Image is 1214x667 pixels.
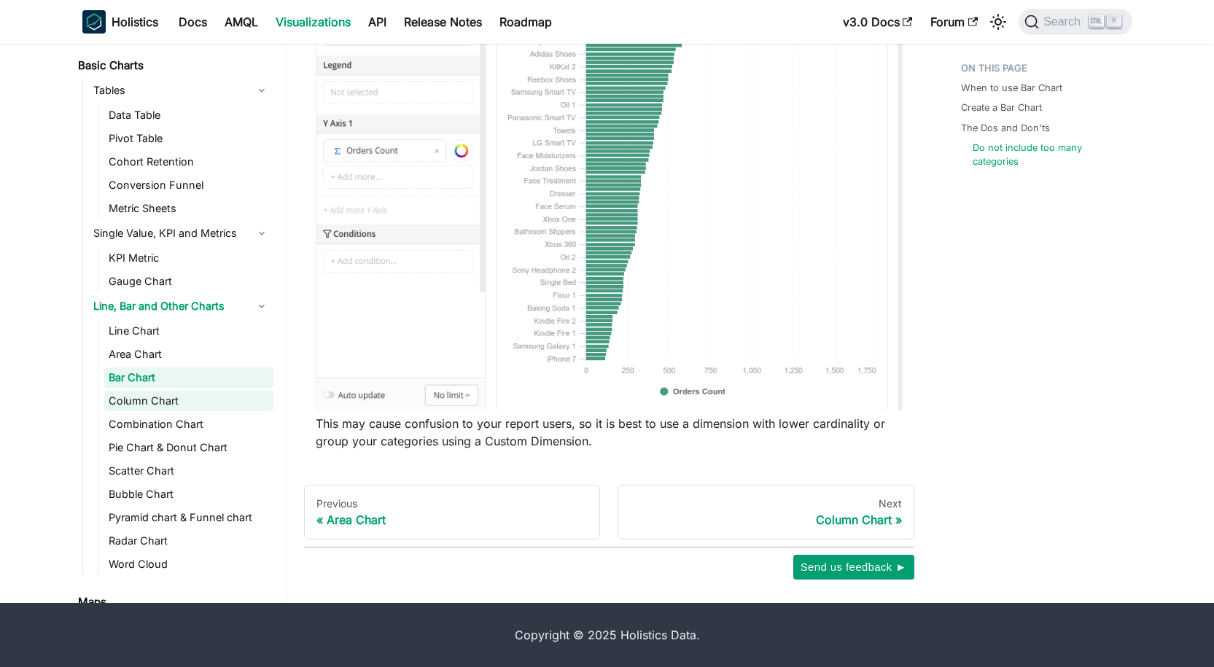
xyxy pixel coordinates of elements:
a: Visualizations [267,10,359,34]
a: Do not include too many categories [973,141,1118,168]
a: Metric Sheets [104,198,273,219]
a: Word Cloud [104,554,273,574]
a: v3.0 Docs [834,10,922,34]
a: Area Chart [104,344,273,364]
a: AMQL [216,10,267,34]
a: Create a Bar Chart [961,101,1042,114]
a: Basic Charts [74,55,273,76]
a: Tables [89,79,273,102]
kbd: K [1107,15,1121,28]
span: Send us feedback ► [801,558,907,577]
a: Line Chart [104,321,273,341]
span: Search [1039,15,1089,28]
a: PreviousArea Chart [304,485,601,540]
a: Release Notes [395,10,491,34]
b: Holistics [112,13,158,31]
a: Bubble Chart [104,484,273,504]
p: This may cause confusion to your report users, so it is best to use a dimension with lower cardin... [316,415,903,450]
a: HolisticsHolistics [82,10,158,34]
a: The Dos and Don'ts [961,121,1050,135]
a: API [359,10,395,34]
div: Previous [316,497,588,510]
button: Send us feedback ► [793,555,914,580]
a: Docs [170,10,216,34]
a: When to use Bar Chart [961,81,1062,95]
a: Forum [922,10,987,34]
a: Roadmap [491,10,561,34]
button: Switch between dark and light mode (currently light mode) [987,10,1010,34]
nav: Docs pages [304,485,914,540]
div: Column Chart [630,512,902,527]
a: Cohort Retention [104,152,273,172]
a: Pyramid chart & Funnel chart [104,507,273,528]
img: Holistics [82,10,106,34]
div: Next [630,497,902,510]
a: Conversion Funnel [104,175,273,195]
a: Bar Chart [104,367,273,388]
button: Search (Ctrl+K) [1019,9,1132,35]
div: Area Chart [316,512,588,527]
a: Radar Chart [104,531,273,551]
a: Single Value, KPI and Metrics [89,222,273,245]
div: Copyright © 2025 Holistics Data. [144,626,1071,644]
a: Scatter Chart [104,461,273,481]
a: Pie Chart & Donut Chart [104,437,273,458]
a: Gauge Chart [104,271,273,292]
a: NextColumn Chart [618,485,914,540]
a: Data Table [104,105,273,125]
a: Column Chart [104,391,273,411]
a: Maps [74,592,273,612]
a: KPI Metric [104,248,273,268]
a: Combination Chart [104,414,273,434]
a: Pivot Table [104,128,273,149]
a: Line, Bar and Other Charts [89,295,273,318]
